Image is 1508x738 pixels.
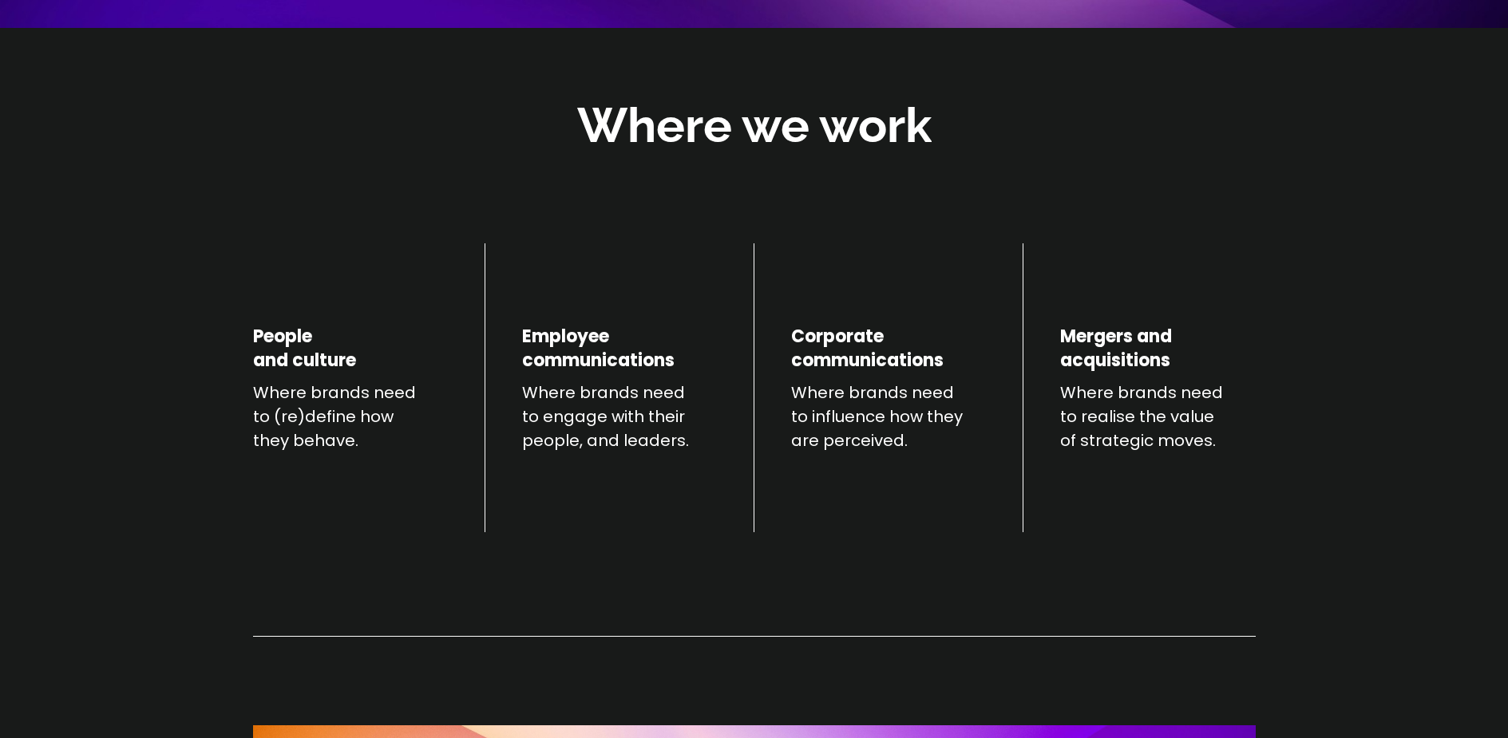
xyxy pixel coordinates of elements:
h4: People and culture [253,325,356,373]
p: Where brands need to engage with their people, and leaders. [522,381,717,452]
h4: Employee communications [522,325,675,373]
h4: Corporate communications [791,325,944,373]
h4: Mergers and acquisitions [1060,325,1172,373]
p: Where brands need to influence how they are perceived. [791,381,986,452]
p: Where brands need to realise the value of strategic moves. [1060,381,1255,452]
p: Where brands need to (re)define how they behave. [253,381,448,452]
h2: Where we work [577,93,932,158]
